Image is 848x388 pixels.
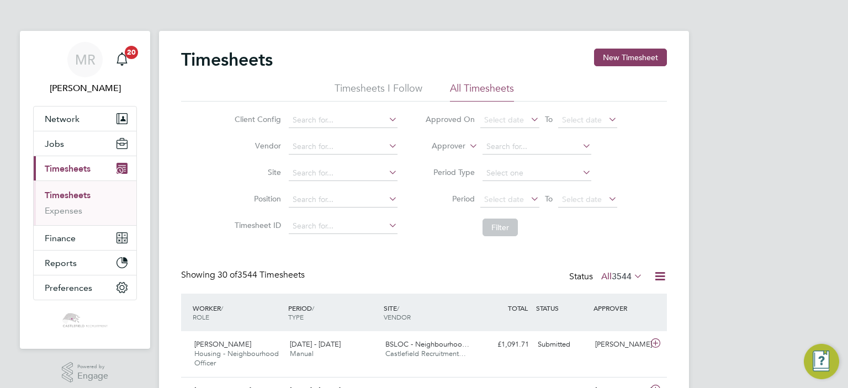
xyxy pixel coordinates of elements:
[45,205,82,216] a: Expenses
[288,312,304,321] span: TYPE
[34,180,136,225] div: Timesheets
[34,275,136,300] button: Preferences
[533,336,591,354] div: Submitted
[594,49,667,66] button: New Timesheet
[77,362,108,371] span: Powered by
[425,167,475,177] label: Period Type
[33,42,137,95] a: MR[PERSON_NAME]
[218,269,237,280] span: 30 of
[190,298,285,327] div: WORKER
[416,141,465,152] label: Approver
[231,141,281,151] label: Vendor
[562,194,602,204] span: Select date
[34,131,136,156] button: Jobs
[601,271,643,282] label: All
[218,269,305,280] span: 3544 Timesheets
[425,194,475,204] label: Period
[612,271,632,282] span: 3544
[289,113,397,128] input: Search for...
[34,251,136,275] button: Reports
[425,114,475,124] label: Approved On
[483,139,591,155] input: Search for...
[45,258,77,268] span: Reports
[45,114,79,124] span: Network
[483,166,591,181] input: Select one
[569,269,645,285] div: Status
[508,304,528,312] span: TOTAL
[194,349,279,368] span: Housing - Neighbourhood Officer
[397,304,399,312] span: /
[34,156,136,180] button: Timesheets
[476,336,533,354] div: £1,091.71
[542,192,556,206] span: To
[385,349,466,358] span: Castlefield Recruitment…
[290,339,341,349] span: [DATE] - [DATE]
[45,139,64,149] span: Jobs
[289,219,397,234] input: Search for...
[542,112,556,126] span: To
[562,115,602,125] span: Select date
[194,339,251,349] span: [PERSON_NAME]
[34,226,136,250] button: Finance
[533,298,591,318] div: STATUS
[221,304,223,312] span: /
[484,115,524,125] span: Select date
[384,312,411,321] span: VENDOR
[45,190,91,200] a: Timesheets
[61,311,108,329] img: castlefieldrecruitment-logo-retina.png
[289,192,397,208] input: Search for...
[289,139,397,155] input: Search for...
[33,311,137,329] a: Go to home page
[591,336,648,354] div: [PERSON_NAME]
[45,233,76,243] span: Finance
[231,194,281,204] label: Position
[33,82,137,95] span: Mason Roberts
[483,219,518,236] button: Filter
[385,339,469,349] span: BSLOC - Neighbourhoo…
[181,49,273,71] h2: Timesheets
[75,52,96,67] span: MR
[20,31,150,349] nav: Main navigation
[77,371,108,381] span: Engage
[591,298,648,318] div: APPROVER
[312,304,314,312] span: /
[381,298,476,327] div: SITE
[181,269,307,281] div: Showing
[231,167,281,177] label: Site
[62,362,109,383] a: Powered byEngage
[484,194,524,204] span: Select date
[231,114,281,124] label: Client Config
[125,46,138,59] span: 20
[45,283,92,293] span: Preferences
[804,344,839,379] button: Engage Resource Center
[231,220,281,230] label: Timesheet ID
[45,163,91,174] span: Timesheets
[450,82,514,102] li: All Timesheets
[290,349,314,358] span: Manual
[193,312,209,321] span: ROLE
[34,107,136,131] button: Network
[111,42,133,77] a: 20
[335,82,422,102] li: Timesheets I Follow
[285,298,381,327] div: PERIOD
[289,166,397,181] input: Search for...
